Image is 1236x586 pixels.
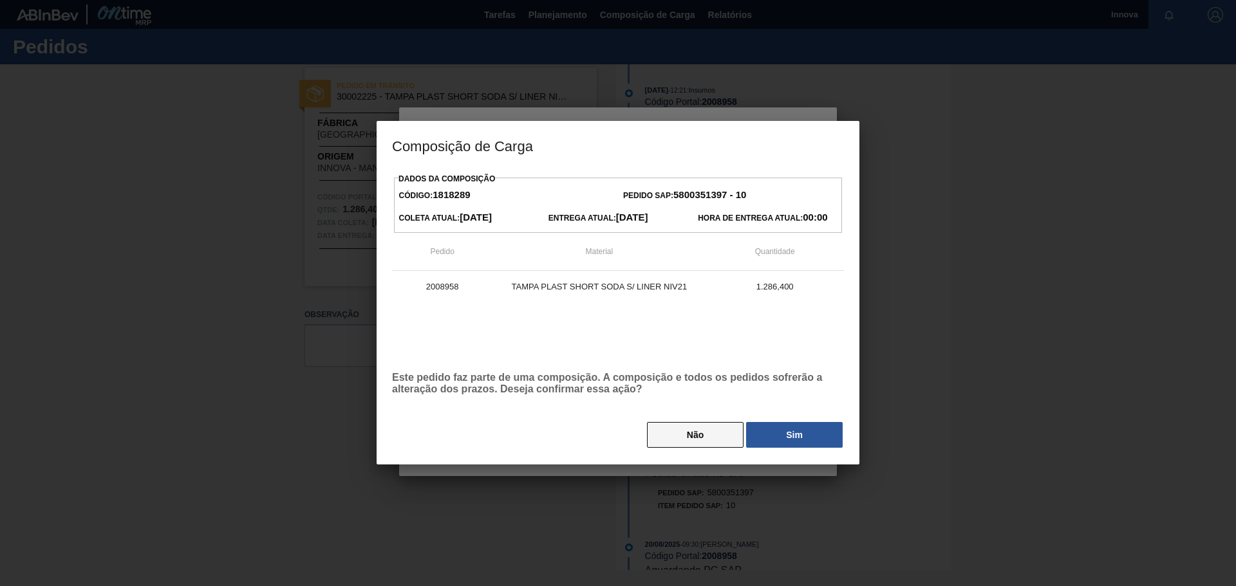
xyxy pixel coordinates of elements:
label: Dados da Composição [398,174,495,183]
strong: 5800351397 - 10 [673,189,746,200]
h3: Composição de Carga [377,121,859,170]
span: Pedido [430,247,454,256]
span: Código: [399,191,471,200]
strong: 1818289 [433,189,470,200]
p: Este pedido faz parte de uma composição. A composição e todos os pedidos sofrerão a alteração dos... [392,372,844,395]
span: Quantidade [755,247,795,256]
button: Sim [746,422,843,448]
strong: [DATE] [616,212,648,223]
span: Coleta Atual: [399,214,492,223]
span: Hora de Entrega Atual: [698,214,827,223]
td: 1.286,400 [706,271,844,303]
span: Material [586,247,613,256]
span: Entrega Atual: [548,214,648,223]
strong: [DATE] [460,212,492,223]
td: TAMPA PLAST SHORT SODA S/ LINER NIV21 [492,271,706,303]
td: 2008958 [392,271,492,303]
button: Não [647,422,744,448]
span: Pedido SAP: [623,191,746,200]
strong: 00:00 [803,212,827,223]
